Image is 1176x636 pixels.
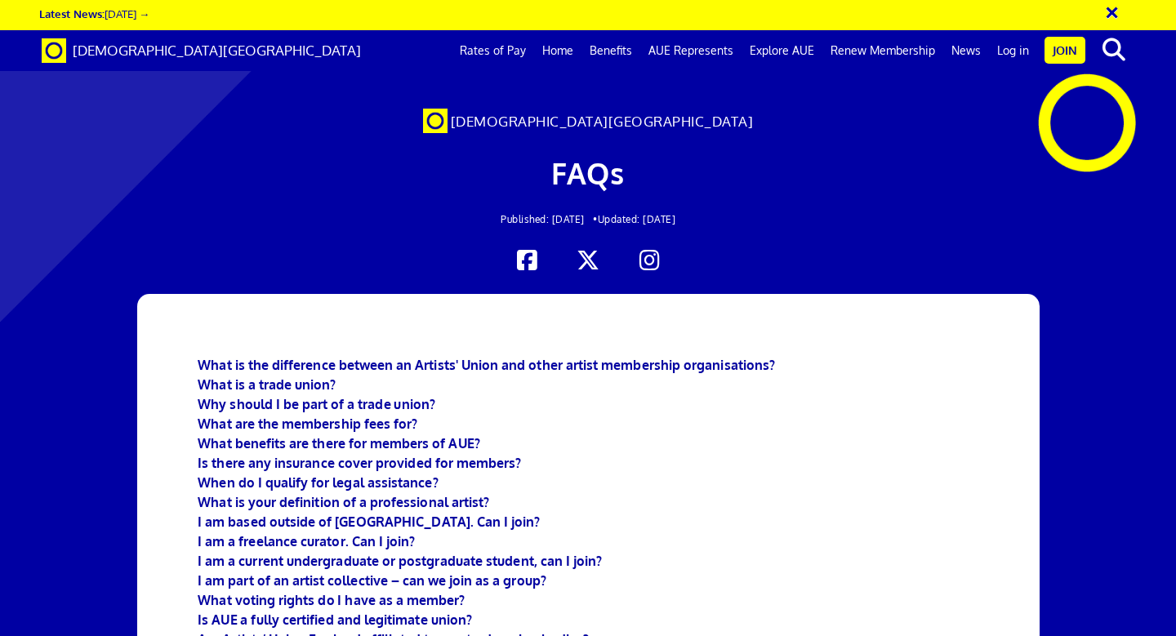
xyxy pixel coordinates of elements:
a: Log in [989,30,1037,71]
a: Explore AUE [742,30,822,71]
a: Is AUE a fully certified and legitimate union? [198,612,472,628]
span: Published: [DATE] • [501,213,598,225]
a: When do I qualify for legal assistance? [198,474,438,491]
a: Brand [DEMOGRAPHIC_DATA][GEOGRAPHIC_DATA] [29,30,373,71]
a: I am a current undergraduate or postgraduate student, can I join? [198,553,602,569]
a: Why should I be part of a trade union? [198,396,435,412]
strong: Latest News: [39,7,105,20]
a: AUE Represents [640,30,742,71]
a: I am part of an artist collective – can we join as a group? [198,572,546,589]
a: What benefits are there for members of AUE? [198,435,480,451]
a: I am based outside of [GEOGRAPHIC_DATA]. Can I join? [198,514,540,530]
a: What is a trade union? [198,376,336,393]
a: Benefits [581,30,640,71]
button: search [1089,33,1138,67]
a: News [943,30,989,71]
span: [DEMOGRAPHIC_DATA][GEOGRAPHIC_DATA] [73,42,361,59]
a: What is the difference between an Artists' Union and other artist membership organisations? [198,357,775,373]
a: Latest News:[DATE] → [39,7,149,20]
a: Rates of Pay [452,30,534,71]
h2: Updated: [DATE] [228,214,948,225]
a: Renew Membership [822,30,943,71]
a: What are the membership fees for? [198,416,417,432]
span: [DEMOGRAPHIC_DATA][GEOGRAPHIC_DATA] [451,113,754,130]
a: What is your definition of a professional artist? [198,494,489,510]
a: Is there any insurance cover provided for members? [198,455,521,471]
a: Join [1045,37,1085,64]
a: What voting rights do I have as a member? [198,592,465,608]
span: FAQs [551,154,624,191]
a: I am a freelance curator. Can I join? [198,533,415,549]
a: Home [534,30,581,71]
